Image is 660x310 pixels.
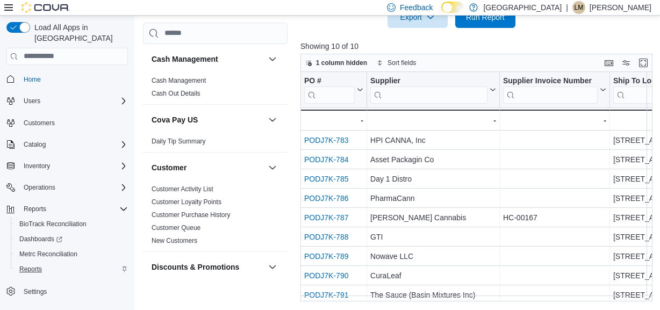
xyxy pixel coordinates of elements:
[152,262,264,272] button: Discounts & Promotions
[370,211,496,224] div: [PERSON_NAME] Cannabis
[304,291,348,299] a: PODJ7K-791
[15,263,128,276] span: Reports
[304,136,348,145] a: PODJ7K-783
[19,250,77,258] span: Metrc Reconciliation
[15,218,91,230] a: BioTrack Reconciliation
[503,76,598,103] div: Supplier Invoice Number
[24,205,46,213] span: Reports
[370,269,496,282] div: CuraLeaf
[304,114,363,127] div: -
[575,1,584,14] span: LM
[2,93,132,109] button: Users
[24,119,55,127] span: Customers
[602,56,615,69] button: Keyboard shortcuts
[266,113,279,126] button: Cova Pay US
[19,160,128,172] span: Inventory
[152,224,200,232] a: Customer Queue
[152,76,206,85] span: Cash Management
[370,76,487,103] div: Supplier
[2,180,132,195] button: Operations
[503,114,606,127] div: -
[370,192,496,205] div: PharmaCann
[19,138,128,151] span: Catalog
[24,97,40,105] span: Users
[152,185,213,193] a: Customer Activity List
[19,203,51,215] button: Reports
[15,218,128,230] span: BioTrack Reconciliation
[370,153,496,166] div: Asset Packagin Co
[19,116,128,129] span: Customers
[143,74,288,104] div: Cash Management
[19,265,42,273] span: Reports
[304,76,355,86] div: PO #
[388,59,416,67] span: Sort fields
[400,2,433,13] span: Feedback
[370,289,496,301] div: The Sauce (Basin Mixtures Inc)
[19,220,87,228] span: BioTrack Reconciliation
[152,77,206,84] a: Cash Management
[19,203,128,215] span: Reports
[152,211,231,219] a: Customer Purchase History
[21,2,70,13] img: Cova
[566,1,568,14] p: |
[441,2,464,13] input: Dark Mode
[2,115,132,131] button: Customers
[143,135,288,152] div: Cova Pay US
[300,41,656,52] p: Showing 10 of 10
[152,262,239,272] h3: Discounts & Promotions
[152,162,186,173] h3: Customer
[19,160,54,172] button: Inventory
[19,117,59,129] a: Customers
[15,233,128,246] span: Dashboards
[483,1,562,14] p: [GEOGRAPHIC_DATA]
[15,233,67,246] a: Dashboards
[372,56,420,69] button: Sort fields
[19,95,128,107] span: Users
[19,235,62,243] span: Dashboards
[304,76,355,103] div: PO # URL
[503,211,606,224] div: HC-00167
[19,73,128,86] span: Home
[370,250,496,263] div: Nowave LLC
[152,54,218,64] h3: Cash Management
[2,158,132,174] button: Inventory
[370,76,487,86] div: Supplier
[143,183,288,251] div: Customer
[266,261,279,273] button: Discounts & Promotions
[152,198,221,206] a: Customer Loyalty Points
[30,22,128,44] span: Load All Apps in [GEOGRAPHIC_DATA]
[266,53,279,66] button: Cash Management
[19,285,51,298] a: Settings
[2,201,132,217] button: Reports
[24,162,50,170] span: Inventory
[370,76,496,103] button: Supplier
[15,248,82,261] a: Metrc Reconciliation
[370,172,496,185] div: Day 1 Distro
[370,230,496,243] div: GTI
[24,183,55,192] span: Operations
[637,56,650,69] button: Enter fullscreen
[19,138,50,151] button: Catalog
[152,162,264,173] button: Customer
[15,248,128,261] span: Metrc Reconciliation
[19,284,128,298] span: Settings
[304,155,348,164] a: PODJ7K-784
[11,217,132,232] button: BioTrack Reconciliation
[152,237,197,244] a: New Customers
[19,73,45,86] a: Home
[503,76,606,103] button: Supplier Invoice Number
[370,134,496,147] div: HPI CANNA, Inc
[370,114,496,127] div: -
[572,1,585,14] div: Loretta Melendez
[24,140,46,149] span: Catalog
[152,90,200,97] a: Cash Out Details
[24,287,47,296] span: Settings
[2,137,132,152] button: Catalog
[24,75,41,84] span: Home
[152,114,264,125] button: Cova Pay US
[2,71,132,87] button: Home
[301,56,371,69] button: 1 column hidden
